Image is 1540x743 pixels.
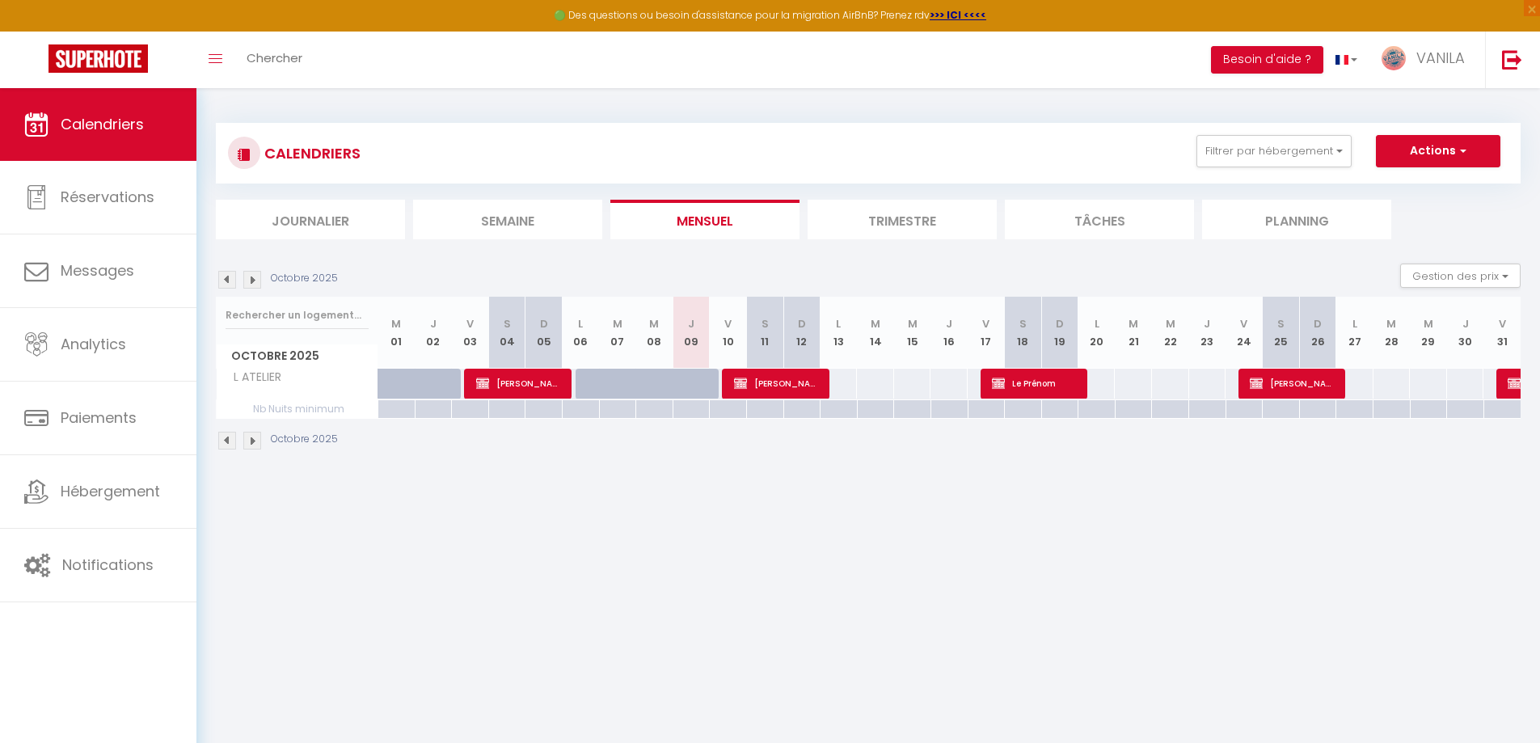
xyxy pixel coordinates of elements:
[1204,316,1210,331] abbr: J
[1005,297,1042,369] th: 18
[49,44,148,73] img: Super Booking
[466,316,474,331] abbr: V
[271,271,338,286] p: Octobre 2025
[216,200,405,239] li: Journalier
[217,400,378,418] span: Nb Nuits minimum
[688,316,694,331] abbr: J
[1502,49,1522,70] img: logout
[1376,135,1500,167] button: Actions
[808,200,997,239] li: Trimestre
[62,555,154,575] span: Notifications
[908,316,918,331] abbr: M
[1499,316,1506,331] abbr: V
[61,407,137,428] span: Paiements
[836,316,841,331] abbr: L
[762,316,769,331] abbr: S
[992,368,1078,399] span: Le Prénom
[1041,297,1078,369] th: 19
[1336,297,1373,369] th: 27
[1226,297,1263,369] th: 24
[217,344,378,368] span: Octobre 2025
[1373,297,1411,369] th: 28
[1019,316,1027,331] abbr: S
[1400,264,1521,288] button: Gestion des prix
[219,369,285,386] span: L ATELIER
[61,260,134,281] span: Messages
[525,297,563,369] th: 05
[610,200,800,239] li: Mensuel
[968,297,1005,369] th: 17
[1152,297,1189,369] th: 22
[1211,46,1323,74] button: Besoin d'aide ?
[930,8,986,22] a: >>> ICI <<<<
[894,297,931,369] th: 15
[415,297,452,369] th: 02
[61,187,154,207] span: Réservations
[857,297,894,369] th: 14
[982,316,989,331] abbr: V
[599,297,636,369] th: 07
[1240,316,1247,331] abbr: V
[1115,297,1152,369] th: 21
[1382,46,1406,70] img: ...
[1078,297,1116,369] th: 20
[1263,297,1300,369] th: 25
[61,114,144,134] span: Calendriers
[413,200,602,239] li: Semaine
[1462,316,1469,331] abbr: J
[247,49,302,66] span: Chercher
[783,297,821,369] th: 12
[798,316,806,331] abbr: D
[226,301,369,330] input: Rechercher un logement...
[946,316,952,331] abbr: J
[1447,297,1484,369] th: 30
[1250,368,1336,399] span: [PERSON_NAME]
[488,297,525,369] th: 04
[1386,316,1396,331] abbr: M
[391,316,401,331] abbr: M
[1424,316,1433,331] abbr: M
[260,135,361,171] h3: CALENDRIERS
[1369,32,1485,88] a: ... VANILA
[1314,316,1322,331] abbr: D
[452,297,489,369] th: 03
[61,481,160,501] span: Hébergement
[1352,316,1357,331] abbr: L
[540,316,548,331] abbr: D
[649,316,659,331] abbr: M
[673,297,710,369] th: 09
[1410,297,1447,369] th: 29
[1095,316,1099,331] abbr: L
[710,297,747,369] th: 10
[613,316,622,331] abbr: M
[871,316,880,331] abbr: M
[562,297,599,369] th: 06
[1056,316,1064,331] abbr: D
[1005,200,1194,239] li: Tâches
[1277,316,1285,331] abbr: S
[821,297,858,369] th: 13
[1202,200,1391,239] li: Planning
[1416,48,1465,68] span: VANILA
[930,297,968,369] th: 16
[746,297,783,369] th: 11
[61,334,126,354] span: Analytics
[1196,135,1352,167] button: Filtrer par hébergement
[578,316,583,331] abbr: L
[1129,316,1138,331] abbr: M
[476,368,563,399] span: [PERSON_NAME]
[378,297,416,369] th: 01
[1299,297,1336,369] th: 26
[734,368,821,399] span: [PERSON_NAME]
[636,297,673,369] th: 08
[1166,316,1175,331] abbr: M
[724,316,732,331] abbr: V
[1189,297,1226,369] th: 23
[504,316,511,331] abbr: S
[430,316,437,331] abbr: J
[271,432,338,447] p: Octobre 2025
[1483,297,1521,369] th: 31
[234,32,314,88] a: Chercher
